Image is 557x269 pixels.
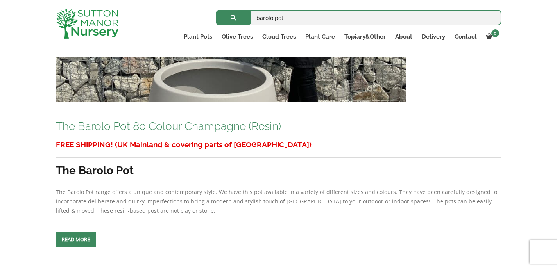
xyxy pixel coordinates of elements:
div: The Barolo Pot range offers a unique and contemporary style. We have this pot available in a vari... [56,137,501,216]
a: Plant Pots [179,31,217,42]
h3: FREE SHIPPING! (UK Mainland & covering parts of [GEOGRAPHIC_DATA]) [56,137,501,152]
a: Plant Care [301,31,340,42]
a: The Barolo Pot 80 Colour Champagne (Resin) [56,120,281,133]
input: Search... [216,10,501,25]
a: Cloud Trees [258,31,301,42]
a: Read more [56,232,96,247]
a: Olive Trees [217,31,258,42]
a: Contact [450,31,482,42]
a: Delivery [417,31,450,42]
a: 0 [482,31,501,42]
strong: The Barolo Pot [56,164,134,177]
img: logo [56,8,118,39]
a: About [390,31,417,42]
a: Topiary&Other [340,31,390,42]
span: 0 [491,29,499,37]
